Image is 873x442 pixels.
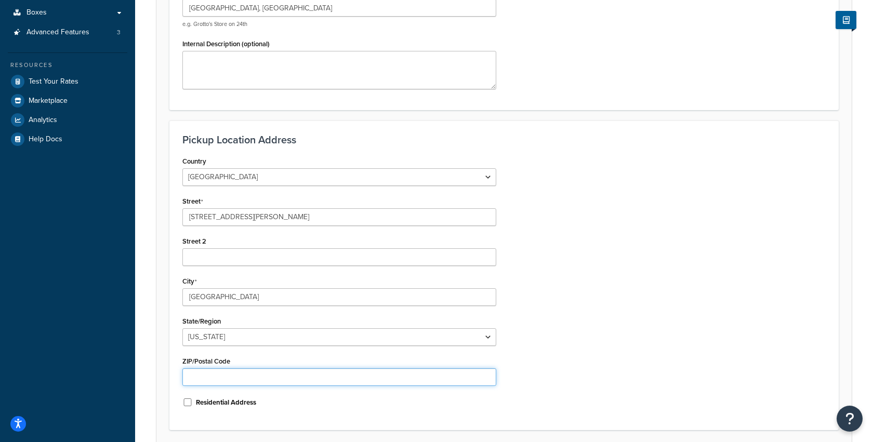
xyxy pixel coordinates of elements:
button: Open Resource Center [837,406,863,432]
span: Advanced Features [27,28,89,37]
a: Help Docs [8,130,127,149]
label: City [182,277,197,286]
span: Analytics [29,116,57,125]
label: Street [182,197,203,206]
a: Boxes [8,3,127,22]
a: Analytics [8,111,127,129]
div: Resources [8,61,127,70]
label: Internal Description (optional) [182,40,270,48]
label: Street 2 [182,237,206,245]
label: Residential Address [196,398,256,407]
li: Advanced Features [8,23,127,42]
span: Test Your Rates [29,77,78,86]
label: State/Region [182,317,221,325]
label: Country [182,157,206,165]
span: 3 [117,28,121,37]
span: Help Docs [29,135,62,144]
label: ZIP/Postal Code [182,357,230,365]
a: Advanced Features3 [8,23,127,42]
a: Test Your Rates [8,72,127,91]
span: Boxes [27,8,47,17]
a: Marketplace [8,91,127,110]
h3: Pickup Location Address [182,134,826,145]
button: Show Help Docs [836,11,856,29]
span: Marketplace [29,97,68,105]
p: e.g. Grotto's Store on 24th [182,20,496,28]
